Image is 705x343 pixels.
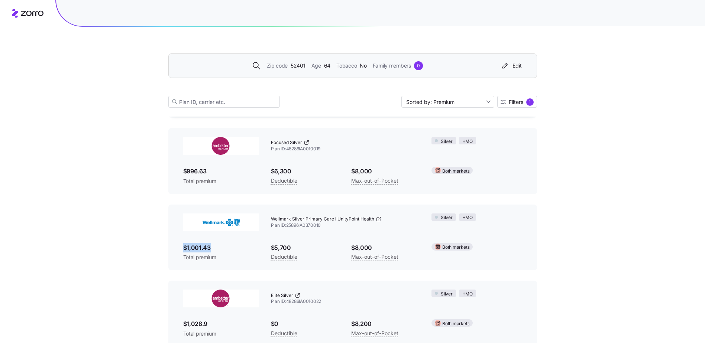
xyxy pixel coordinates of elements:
span: $1,001.43 [183,243,259,252]
span: Max-out-of-Pocket [351,176,398,185]
span: Family members [373,62,411,70]
span: Tobacco [336,62,357,70]
span: $0 [271,319,339,329]
span: Plan ID: 25896IA0370010 [271,222,420,229]
span: Focused Silver [271,140,302,146]
span: $8,200 [351,319,420,329]
span: No [360,62,366,70]
span: $1,028.9 [183,319,259,329]
span: Deductible [271,252,297,261]
span: Both markets [442,244,469,251]
div: 1 [526,98,534,106]
span: HMO [462,138,473,145]
img: Ambetter [183,137,259,155]
span: HMO [462,214,473,221]
span: $6,300 [271,167,339,176]
span: Silver [441,138,453,145]
span: Wellmark Silver Primary Care l UnityPoint Health [271,216,374,222]
span: Silver [441,291,453,298]
span: Silver [441,214,453,221]
span: 52401 [291,62,305,70]
span: Both markets [442,168,469,175]
input: Plan ID, carrier etc. [168,96,280,108]
span: Deductible [271,176,297,185]
input: Sort by [401,96,494,108]
span: Total premium [183,177,259,185]
span: Elite Silver [271,293,293,299]
span: $996.63 [183,167,259,176]
button: Filters1 [497,96,537,108]
span: Zip code [267,62,288,70]
span: Both markets [442,320,469,327]
span: Total premium [183,330,259,337]
span: $8,000 [351,243,420,252]
div: Edit [501,62,522,69]
div: 0 [414,61,423,70]
img: Wellmark BlueCross BlueShield of Iowa [183,213,259,231]
span: Deductible [271,329,297,338]
span: HMO [462,291,473,298]
span: Max-out-of-Pocket [351,252,398,261]
img: Ambetter [183,290,259,307]
span: Max-out-of-Pocket [351,329,398,338]
span: 64 [324,62,330,70]
span: $8,000 [351,167,420,176]
span: Plan ID: 48286IA0010022 [271,298,420,305]
span: Plan ID: 48286IA0010019 [271,146,420,152]
span: Filters [509,99,523,105]
span: Age [311,62,321,70]
button: Edit [498,60,525,72]
span: $5,700 [271,243,339,252]
span: Total premium [183,254,259,261]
